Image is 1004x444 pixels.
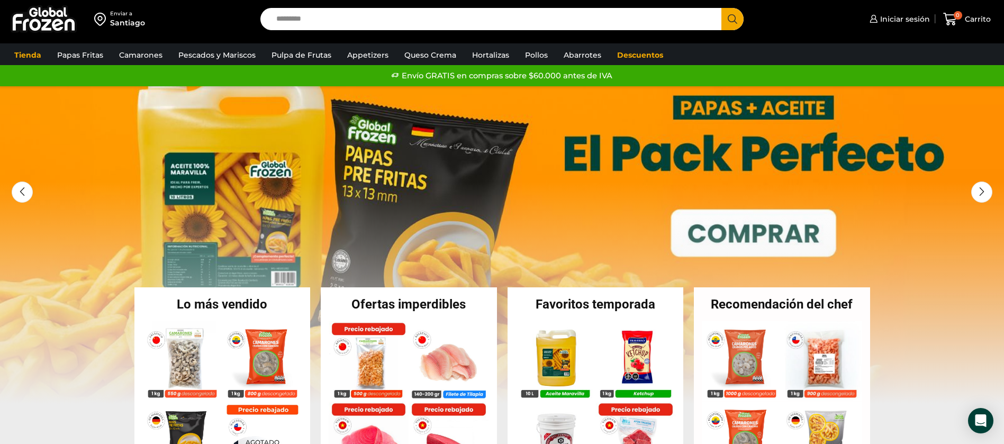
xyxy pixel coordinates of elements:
span: Carrito [962,14,991,24]
a: Pulpa de Frutas [266,45,337,65]
a: Descuentos [612,45,668,65]
div: Santiago [110,17,145,28]
h2: Lo más vendido [134,298,311,311]
span: Iniciar sesión [878,14,930,24]
span: 0 [954,11,962,20]
a: 0 Carrito [940,7,993,32]
div: Enviar a [110,10,145,17]
a: Queso Crema [399,45,462,65]
h2: Recomendación del chef [694,298,870,311]
h2: Ofertas imperdibles [321,298,497,311]
a: Pescados y Mariscos [173,45,261,65]
div: Previous slide [12,182,33,203]
a: Tienda [9,45,47,65]
div: Next slide [971,182,992,203]
a: Hortalizas [467,45,514,65]
a: Abarrotes [558,45,607,65]
a: Camarones [114,45,168,65]
a: Appetizers [342,45,394,65]
button: Search button [721,8,744,30]
div: Open Intercom Messenger [968,408,993,433]
a: Iniciar sesión [867,8,930,30]
a: Papas Fritas [52,45,108,65]
a: Pollos [520,45,553,65]
h2: Favoritos temporada [508,298,684,311]
img: address-field-icon.svg [94,10,110,28]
